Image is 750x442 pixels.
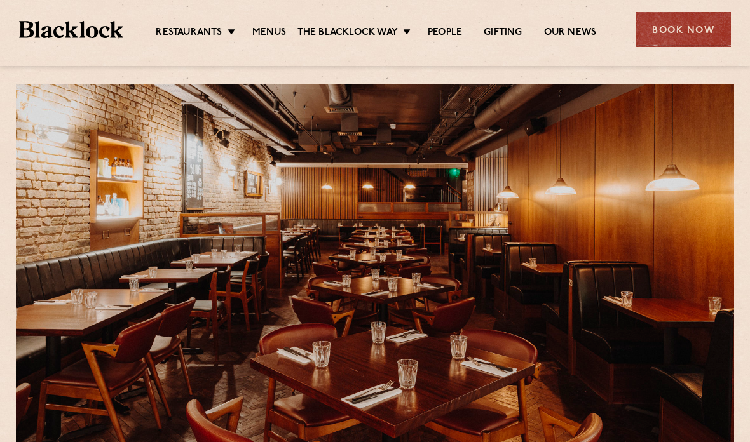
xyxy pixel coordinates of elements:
[484,27,522,39] a: Gifting
[156,27,222,39] a: Restaurants
[297,27,398,39] a: The Blacklock Way
[544,27,597,39] a: Our News
[252,27,287,39] a: Menus
[19,21,123,39] img: BL_Textured_Logo-footer-cropped.svg
[428,27,462,39] a: People
[636,12,731,47] div: Book Now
